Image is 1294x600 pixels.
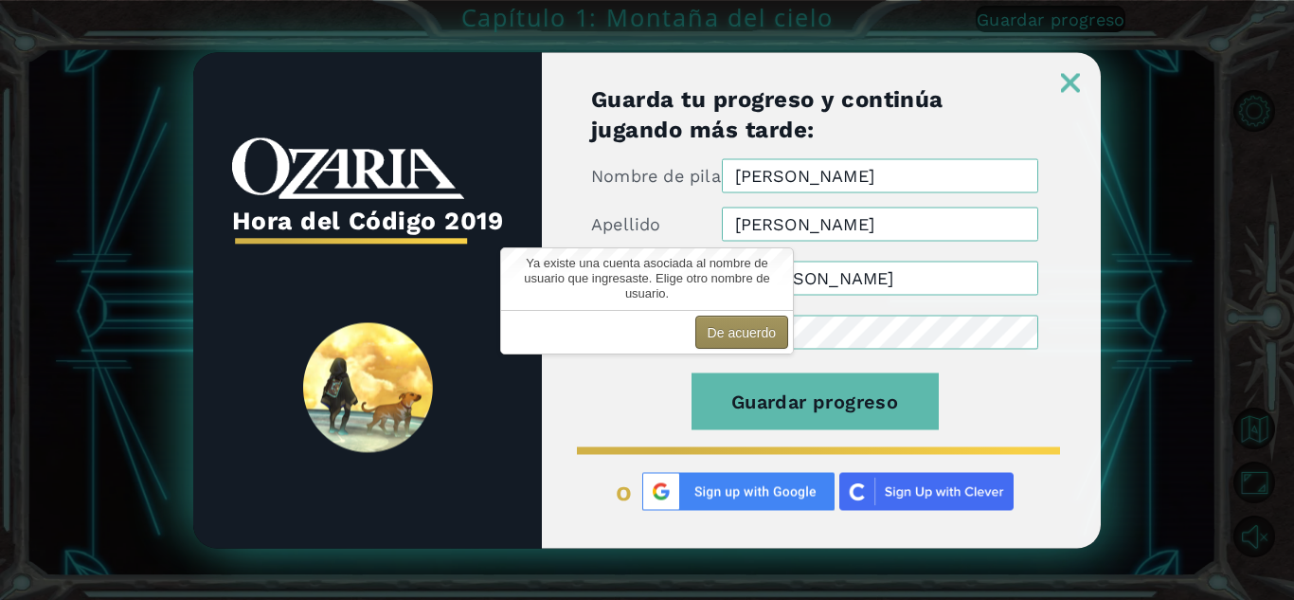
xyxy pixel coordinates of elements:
[616,475,633,506] font: o
[303,323,433,453] img: SpiritLandReveal.png
[642,472,835,510] img: Google%20Sign%20Up.png
[1061,73,1080,92] img: ExitButton_Dusk.png
[695,316,788,350] button: De acuerdo
[591,85,944,142] font: Guarda tu progreso y continúa jugando más tarde:
[232,206,504,235] font: Hora del Código 2019
[591,213,661,233] font: Apellido
[232,137,464,199] img: whiteOzariaWordmark.png
[731,390,898,412] font: Guardar progreso
[524,256,769,300] font: Ya existe una cuenta asociada al nombre de usuario que ingresaste. Elige otro nombre de usuario.
[591,165,721,185] font: Nombre de pila
[692,373,939,429] button: Guardar progreso
[839,472,1014,510] img: clever_sso_button@2x.png
[708,325,776,340] font: De acuerdo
